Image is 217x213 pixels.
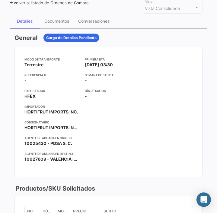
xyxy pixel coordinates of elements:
[24,104,80,109] app-card-info-title: Importador
[145,6,180,11] mat-select-trigger: Vista Consolidada
[24,57,80,62] app-card-info-title: Modo de Transporte
[46,35,97,41] span: Carga de Detalles Pendiente
[24,88,80,93] app-card-info-title: Exportador
[44,18,69,24] div: Documentos
[85,62,113,68] span: [DATE] 03:30
[24,120,80,125] app-card-info-title: Consignatario
[17,18,33,24] div: Detalles
[85,88,136,93] app-card-info-title: Día de Salida
[10,0,88,5] a: Volver al listado de Órdenes de Compra
[14,34,37,42] h3: General
[24,93,36,99] span: HFEX
[24,151,80,156] app-card-info-title: Agente de Aduana en Destino
[78,18,110,24] div: Conversaciones
[24,125,80,131] span: HORTIFRUT IMPORTS INC. (LAX-BOAT)
[14,184,95,193] h3: Productos/SKU Solicitados
[85,93,87,99] span: -
[24,73,80,77] app-card-info-title: Referencia #
[85,77,87,84] span: -
[85,57,136,62] app-card-info-title: Primera ETA
[24,77,27,84] span: -
[196,192,211,207] div: Abrir Intercom Messenger
[24,62,43,68] span: Terrestre
[24,136,80,140] app-card-info-title: Agente de Aduana en Origen
[24,109,78,115] span: HORTIFRUT IMPORTS INC.
[85,73,136,77] app-card-info-title: Semana de Salida
[24,156,80,162] span: 10027609 - VALENCIA INTERNATIONAL INC
[24,140,72,146] span: 10025430 - PDSA S. C.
